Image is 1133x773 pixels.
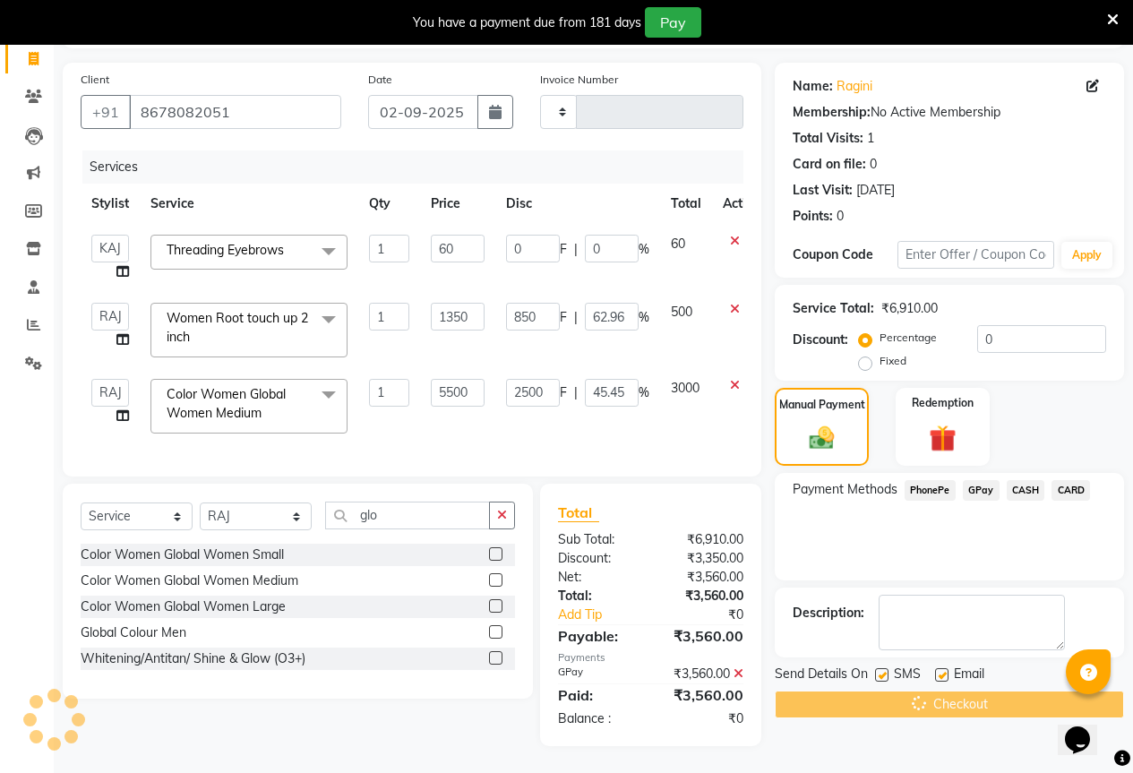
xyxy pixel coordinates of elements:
[81,649,305,668] div: Whitening/Antitan/ Shine & Glow (O3+)
[545,709,651,728] div: Balance :
[645,7,701,38] button: Pay
[650,709,757,728] div: ₹0
[545,625,651,647] div: Payable:
[129,95,341,129] input: Search by Name/Mobile/Email/Code
[167,242,284,258] span: Threading Eyebrows
[897,241,1054,269] input: Enter Offer / Coupon Code
[793,604,864,623] div: Description:
[880,353,906,369] label: Fixed
[81,72,109,88] label: Client
[358,184,420,224] th: Qty
[81,95,131,129] button: +91
[793,77,833,96] div: Name:
[870,155,877,174] div: 0
[1007,480,1045,501] span: CASH
[867,129,874,148] div: 1
[82,150,757,184] div: Services
[167,386,286,421] span: Color Women Global Women Medium
[668,606,757,624] div: ₹0
[190,329,198,345] a: x
[660,184,712,224] th: Total
[1051,480,1090,501] span: CARD
[545,587,651,606] div: Total:
[1058,701,1115,755] iframe: chat widget
[650,587,757,606] div: ₹3,560.00
[779,397,865,413] label: Manual Payment
[793,245,897,264] div: Coupon Code
[368,72,392,88] label: Date
[413,13,641,32] div: You have a payment due from 181 days
[558,650,743,666] div: Payments
[650,665,757,683] div: ₹3,560.00
[837,207,844,226] div: 0
[639,308,649,327] span: %
[325,502,490,529] input: Search or Scan
[560,240,567,259] span: F
[140,184,358,224] th: Service
[837,77,872,96] a: Ragini
[671,236,685,252] span: 60
[650,684,757,706] div: ₹3,560.00
[495,184,660,224] th: Disc
[545,606,668,624] a: Add Tip
[284,242,292,258] a: x
[81,545,284,564] div: Color Women Global Women Small
[650,549,757,568] div: ₹3,350.00
[880,330,937,346] label: Percentage
[802,424,843,452] img: _cash.svg
[650,625,757,647] div: ₹3,560.00
[167,310,308,345] span: Women Root touch up 2 inch
[574,240,578,259] span: |
[905,480,956,501] span: PhonePe
[712,184,771,224] th: Action
[912,395,974,411] label: Redemption
[671,380,700,396] span: 3000
[560,383,567,402] span: F
[793,299,874,318] div: Service Total:
[793,103,871,122] div: Membership:
[545,530,651,549] div: Sub Total:
[775,665,868,687] span: Send Details On
[545,549,651,568] div: Discount:
[793,331,848,349] div: Discount:
[650,568,757,587] div: ₹3,560.00
[558,503,599,522] span: Total
[921,422,965,455] img: _gift.svg
[793,155,866,174] div: Card on file:
[81,597,286,616] div: Color Women Global Women Large
[639,383,649,402] span: %
[954,665,984,687] span: Email
[671,304,692,320] span: 500
[262,405,270,421] a: x
[881,299,938,318] div: ₹6,910.00
[81,623,186,642] div: Global Colour Men
[793,129,863,148] div: Total Visits:
[81,184,140,224] th: Stylist
[639,240,649,259] span: %
[420,184,495,224] th: Price
[545,684,651,706] div: Paid:
[574,383,578,402] span: |
[560,308,567,327] span: F
[793,480,897,499] span: Payment Methods
[545,665,651,683] div: GPay
[1061,242,1112,269] button: Apply
[894,665,921,687] span: SMS
[793,181,853,200] div: Last Visit:
[793,207,833,226] div: Points:
[793,103,1106,122] div: No Active Membership
[650,530,757,549] div: ₹6,910.00
[545,568,651,587] div: Net:
[856,181,895,200] div: [DATE]
[81,571,298,590] div: Color Women Global Women Medium
[540,72,618,88] label: Invoice Number
[963,480,1000,501] span: GPay
[574,308,578,327] span: |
